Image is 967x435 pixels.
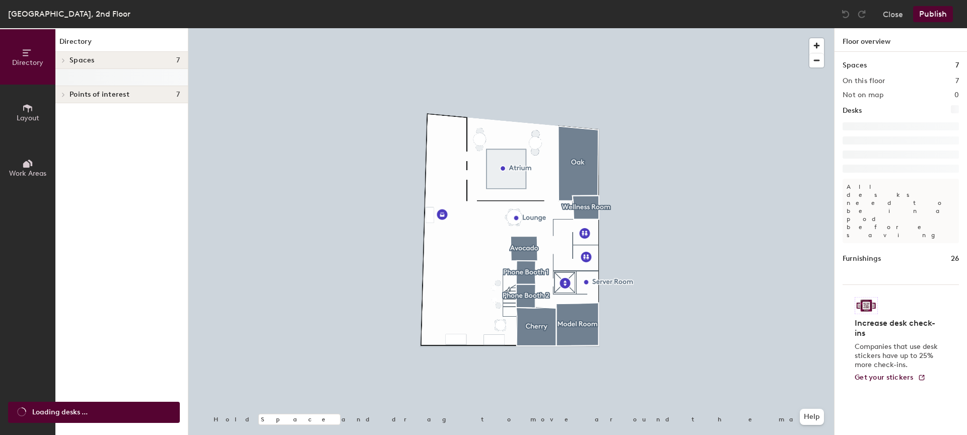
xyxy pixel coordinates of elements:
h2: Not on map [843,91,883,99]
img: Sticker logo [855,297,878,314]
span: 7 [176,56,180,64]
span: Loading desks ... [32,407,88,418]
h1: Spaces [843,60,867,71]
img: Undo [841,9,851,19]
h1: Directory [55,36,188,52]
h1: Floor overview [835,28,967,52]
button: Publish [913,6,953,22]
a: Get your stickers [855,374,926,382]
span: Spaces [70,56,95,64]
span: Get your stickers [855,373,914,382]
p: All desks need to be in a pod before saving [843,179,959,243]
span: Points of interest [70,91,129,99]
div: [GEOGRAPHIC_DATA], 2nd Floor [8,8,130,20]
span: Directory [12,58,43,67]
h2: 7 [955,77,959,85]
h2: 0 [954,91,959,99]
img: Redo [857,9,867,19]
span: 7 [176,91,180,99]
button: Close [883,6,903,22]
span: Work Areas [9,169,46,178]
h4: Increase desk check-ins [855,318,941,338]
h1: 26 [951,253,959,264]
span: Layout [17,114,39,122]
p: Companies that use desk stickers have up to 25% more check-ins. [855,342,941,370]
h1: Desks [843,105,862,116]
h2: On this floor [843,77,885,85]
h1: Furnishings [843,253,881,264]
button: Help [800,409,824,425]
h1: 7 [955,60,959,71]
